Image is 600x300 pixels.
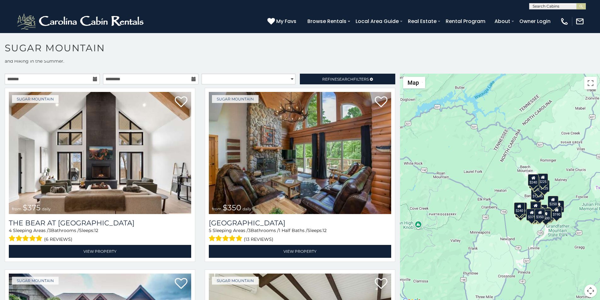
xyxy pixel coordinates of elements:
[527,209,537,221] div: $375
[209,219,391,227] h3: Grouse Moor Lodge
[403,77,425,88] button: Change map style
[209,92,391,214] img: Grouse Moor Lodge
[538,173,548,185] div: $225
[548,196,558,208] div: $250
[212,207,221,211] span: from
[323,228,327,233] span: 12
[209,219,391,227] a: [GEOGRAPHIC_DATA]
[212,277,259,285] a: Sugar Mountain
[405,16,440,27] a: Real Estate
[531,188,544,200] div: $1,095
[584,77,597,89] button: Toggle fullscreen view
[12,95,59,103] a: Sugar Mountain
[540,210,551,222] div: $500
[9,219,191,227] a: The Bear At [GEOGRAPHIC_DATA]
[223,203,241,212] span: $350
[539,180,550,192] div: $125
[528,174,539,186] div: $240
[352,16,402,27] a: Local Area Guide
[209,92,391,214] a: Grouse Moor Lodge from $350 daily
[94,228,98,233] span: 12
[243,207,251,211] span: daily
[49,228,51,233] span: 3
[535,209,546,221] div: $350
[337,77,353,82] span: Search
[584,285,597,297] button: Map camera controls
[408,79,419,86] span: Map
[244,235,273,243] span: (13 reviews)
[9,227,191,243] div: Sleeping Areas / Bathrooms / Sleeps:
[375,277,387,291] a: Add to favorites
[209,227,391,243] div: Sleeping Areas / Bathrooms / Sleeps:
[300,74,395,84] a: RefineSearchFilters
[560,17,569,26] img: phone-regular-white.png
[9,92,191,214] a: The Bear At Sugar Mountain from $375 daily
[12,277,59,285] a: Sugar Mountain
[537,205,547,217] div: $200
[9,219,191,227] h3: The Bear At Sugar Mountain
[16,12,146,31] img: White-1-2.png
[322,77,369,82] span: Refine Filters
[9,245,191,258] a: View Property
[209,245,391,258] a: View Property
[212,95,259,103] a: Sugar Mountain
[175,277,187,291] a: Add to favorites
[248,228,251,233] span: 3
[375,96,387,109] a: Add to favorites
[304,16,350,27] a: Browse Rentals
[175,96,187,109] a: Add to favorites
[279,228,307,233] span: 1 Half Baths /
[276,17,296,25] span: My Favs
[209,228,211,233] span: 5
[267,17,298,25] a: My Favs
[544,208,554,220] div: $195
[23,203,41,212] span: $375
[516,16,554,27] a: Owner Login
[9,92,191,214] img: The Bear At Sugar Mountain
[551,206,562,218] div: $190
[44,235,72,243] span: (6 reviews)
[491,16,513,27] a: About
[553,201,564,212] div: $155
[9,228,12,233] span: 4
[530,201,541,213] div: $190
[443,16,489,27] a: Rental Program
[530,202,541,214] div: $300
[12,207,21,211] span: from
[42,207,51,211] span: daily
[514,202,525,214] div: $240
[575,17,584,26] img: mail-regular-white.png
